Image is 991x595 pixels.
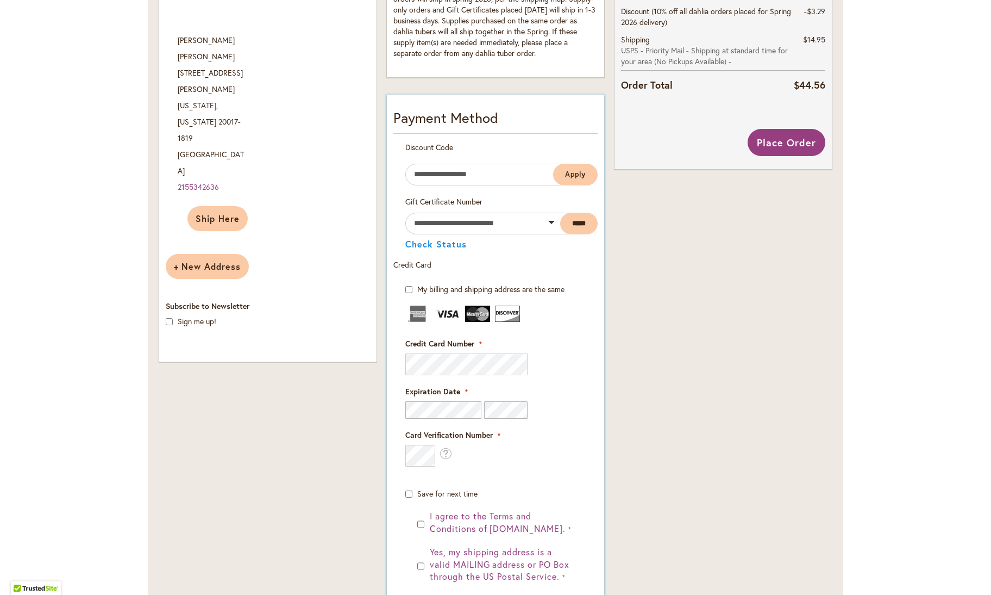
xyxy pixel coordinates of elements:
button: Ship Here [187,206,248,231]
span: Subscribe to Newsletter [166,301,249,311]
span: I agree to the Terms and Conditions of [DOMAIN_NAME]. [430,510,566,534]
button: Check Status [405,240,467,249]
span: Ship Here [196,213,240,224]
strong: Order Total [621,77,673,92]
div: Payment Method [393,108,598,134]
span: $44.56 [794,78,825,91]
button: Apply [553,164,598,185]
span: Discount (10% off all dahlia orders placed for Spring 2026 delivery) [621,6,791,27]
span: USPS - Priority Mail - Shipping at standard time for your area (No Pickups Available) - [621,45,794,67]
label: Sign me up! [178,316,216,326]
img: Visa [435,306,460,322]
span: Discount Code [405,142,453,152]
div: [PERSON_NAME] [PERSON_NAME] [STREET_ADDRESS][PERSON_NAME] [US_STATE] , 20017-1819 [GEOGRAPHIC_DATA] [166,20,268,243]
a: 2155342636 [178,182,219,192]
span: [US_STATE] [178,116,216,127]
span: Expiration Date [405,386,460,396]
span: New Address [174,261,241,272]
img: Discover [495,306,520,322]
span: Credit Card Number [405,338,474,349]
img: MasterCard [465,306,490,322]
img: American Express [405,306,430,322]
span: -$3.29 [804,6,825,16]
button: New Address [166,254,249,279]
span: Shipping [621,34,650,45]
iframe: Launch Accessibility Center [8,556,39,587]
span: Save for next time [417,488,478,499]
span: Place Order [757,136,816,149]
button: Place Order [748,129,825,156]
span: Card Verification Number [405,430,493,440]
span: Yes, my shipping address is a valid MAILING address or PO Box through the US Postal Service. [430,546,569,582]
span: My billing and shipping address are the same [417,284,565,294]
span: Apply [565,170,586,179]
span: Gift Certificate Number [405,196,482,207]
span: $14.95 [803,34,825,45]
span: Credit Card [393,259,431,270]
